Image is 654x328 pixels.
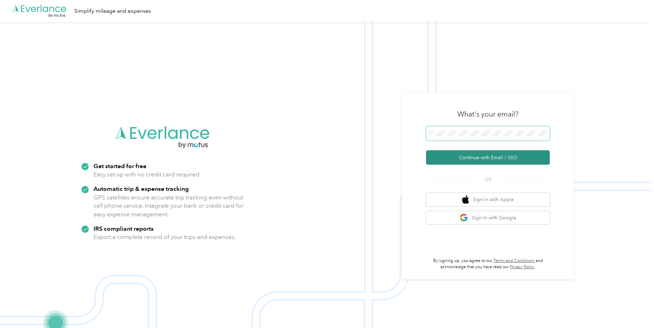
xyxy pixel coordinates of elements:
[426,258,550,270] p: By signing up, you agree to our and acknowledge that you have read our .
[510,264,534,270] a: Privacy Policy
[94,193,244,219] p: GPS satellites ensure accurate trip tracking even without cell phone service. Integrate your bank...
[426,193,550,206] button: apple logoSign in with Apple
[457,109,519,119] h3: What's your email?
[94,233,236,241] p: Export a complete record of your trips and expenses.
[94,185,189,192] strong: Automatic trip & expense tracking
[426,150,550,165] button: Continue with Email / SSO
[94,225,154,232] strong: IRS compliant reports
[493,258,535,263] a: Terms and Conditions
[476,176,500,183] span: OR
[462,195,469,204] img: apple logo
[460,214,468,222] img: google logo
[74,7,151,15] div: Simplify mileage and expenses
[94,162,146,170] strong: Get started for free
[426,211,550,225] button: google logoSign in with Google
[94,170,199,179] p: Easy set up with no credit card required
